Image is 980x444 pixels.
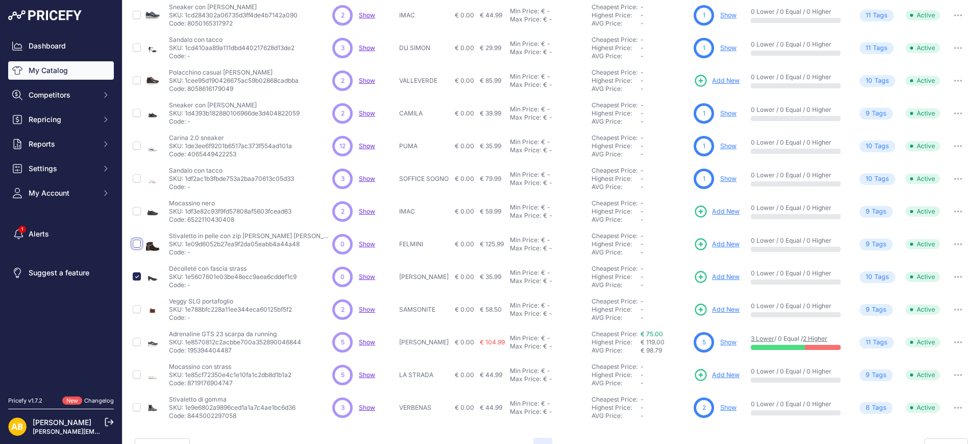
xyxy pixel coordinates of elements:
p: Code: 8050165317972 [169,19,298,28]
p: Code: - [169,281,297,289]
p: Code: 6522110430408 [169,216,291,224]
div: € [541,269,545,277]
a: [PERSON_NAME][EMAIL_ADDRESS][DOMAIN_NAME] [33,428,190,435]
a: Show [720,404,737,411]
button: Reports [8,135,114,153]
p: VALLEVERDE [399,77,451,85]
a: Show [720,11,737,19]
button: Settings [8,159,114,178]
span: € 0.00 [455,11,474,19]
a: Cheapest Price: [592,3,638,11]
a: [PERSON_NAME] [33,418,91,427]
div: Highest Price: [592,77,641,85]
a: Show [359,77,375,84]
a: Show [359,404,375,411]
a: Cheapest Price: [592,265,638,272]
a: Cheapest Price: [592,330,638,338]
p: 0 Lower / 0 Equal / 0 Higher [751,106,845,114]
span: Tag [860,173,895,185]
p: 0 Lower / 0 Equal / 0 Higher [751,204,845,212]
span: Active [905,76,940,86]
p: SKU: 1df3e82c93f9fd57808af5603fcead63 [169,207,291,216]
img: Pricefy Logo [8,10,82,20]
a: Show [359,338,375,346]
span: Settings [29,163,95,174]
a: Show [359,371,375,379]
div: Min Price: [510,40,539,48]
div: € [543,15,547,24]
p: 0 Lower / 0 Equal / 0 Higher [751,237,845,245]
div: Highest Price: [592,240,641,248]
p: Sandalo con tacco [169,167,294,175]
span: - [641,297,644,305]
button: Repricing [8,110,114,129]
div: Min Price: [510,203,539,212]
span: 11 [866,11,871,20]
a: Add New [694,270,740,284]
a: Cheapest Price: [592,167,638,174]
p: Code: - [169,183,294,191]
p: 0 Lower / 0 Equal / 0 Higher [751,302,845,310]
div: - [545,269,550,277]
div: AVG Price: [592,118,641,126]
span: € 35.99 [480,142,501,150]
span: Tag [860,75,895,87]
p: SKU: 1de3ee6f9201b6517ac373f554ad101a [169,142,292,150]
div: - [547,244,552,252]
div: Min Price: [510,73,539,81]
a: Dashboard [8,37,114,55]
span: 0 [340,240,345,249]
span: Active [905,174,940,184]
span: My Account [29,188,95,198]
span: Active [905,206,940,217]
span: 3 [341,174,345,183]
div: € [543,179,547,187]
span: 11 [866,43,871,53]
div: € [541,73,545,81]
span: Active [905,239,940,249]
p: 0 Lower / 0 Equal / 0 Higher [751,40,845,49]
span: - [641,183,644,191]
p: SKU: 1d4393b182880106966de3d404822059 [169,109,300,118]
p: Mocassino nero [169,199,291,207]
nav: Sidebar [8,37,114,384]
p: [PERSON_NAME] [399,273,451,281]
a: Show [720,44,737,52]
div: Min Price: [510,236,539,244]
span: - [641,36,644,43]
p: SKU: 1df2ac1b3fbde753a2baa70613c05d33 [169,175,294,183]
p: FELMINI [399,240,451,248]
span: Show [359,175,375,182]
span: Show [359,273,375,281]
p: 0 Lower / 0 Equal / 0 Higher [751,138,845,147]
a: Cheapest Price: [592,232,638,240]
div: - [547,146,552,154]
span: € 44.99 [480,11,502,19]
span: Tag [860,42,894,54]
a: Add New [694,74,740,88]
span: - [641,134,644,142]
span: s [884,43,888,53]
span: - [641,232,644,240]
div: Max Price: [510,15,541,24]
a: Alerts [8,225,114,243]
span: 10 [866,76,872,86]
a: 2 Higher [803,335,827,342]
div: € [543,48,547,56]
div: - [545,138,550,146]
span: € 79.99 [480,175,501,182]
span: - [641,199,644,207]
span: Show [359,306,375,313]
div: Highest Price: [592,273,641,281]
span: - [641,11,644,19]
p: Sneaker con [PERSON_NAME] [169,3,298,11]
a: Show [720,109,737,117]
span: 9 [866,207,870,217]
div: - [547,277,552,285]
p: Code: - [169,118,300,126]
a: Show [359,11,375,19]
div: - [547,113,552,122]
a: Add New [694,204,740,219]
div: € [543,146,547,154]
